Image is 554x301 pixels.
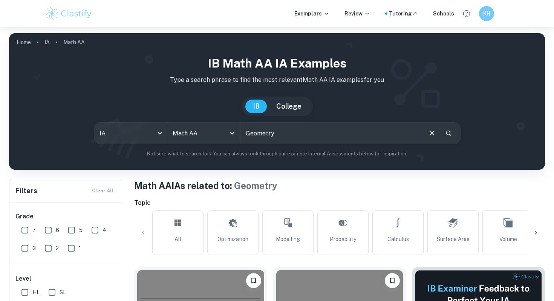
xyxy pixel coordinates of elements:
p: Not sure what to search for? You can always look through our example Internal Assessments below f... [15,150,539,158]
p: Math AA [63,38,85,46]
img: profile cover [9,33,545,170]
h1: IB Math AA IA examples [15,54,539,72]
a: Schools [433,9,454,18]
h6: Level [15,274,116,283]
span: 5 [79,226,83,234]
span: 4 [103,226,106,234]
span: 6 [56,226,59,234]
span: 1 [79,244,81,252]
a: IA [44,37,50,48]
p: Exemplars [294,9,329,18]
span: All [174,235,181,243]
div: IA [94,123,167,144]
button: Bookmark [246,273,261,288]
span: 7 [32,226,36,234]
p: Review [344,9,370,18]
button: Help and Feedback [460,7,473,20]
h6: KH [482,9,491,18]
span: Modelling [276,235,300,243]
button: Bookmark [385,273,400,288]
span: Geometry [234,180,277,191]
span: HL [32,288,40,296]
a: Tutoring [389,9,418,18]
h6: Filters [15,186,37,196]
h6: Topic [134,198,545,207]
button: College [269,100,309,113]
span: 2 [56,244,59,252]
button: Clear [425,126,439,140]
h1: Math AA IAs related to: [134,179,545,192]
button: Search [442,127,455,140]
button: Open [227,128,237,138]
p: Type a search phrase to find the most relevant Math AA IA examples for you [15,75,539,84]
span: SL [60,288,66,296]
input: E.g. modelling a logo, player arrangements, shape of an egg... [240,123,422,144]
img: Clastify logo [45,6,93,21]
span: Probability [330,235,356,243]
button: KH [479,6,494,21]
span: Calculus [387,235,409,243]
span: Optimization [217,235,248,243]
button: IB [245,100,267,113]
span: Volume [499,235,517,243]
span: 3 [32,244,36,252]
a: Home [17,37,31,48]
h6: Grade [15,212,116,221]
span: Surface Area [437,235,470,243]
